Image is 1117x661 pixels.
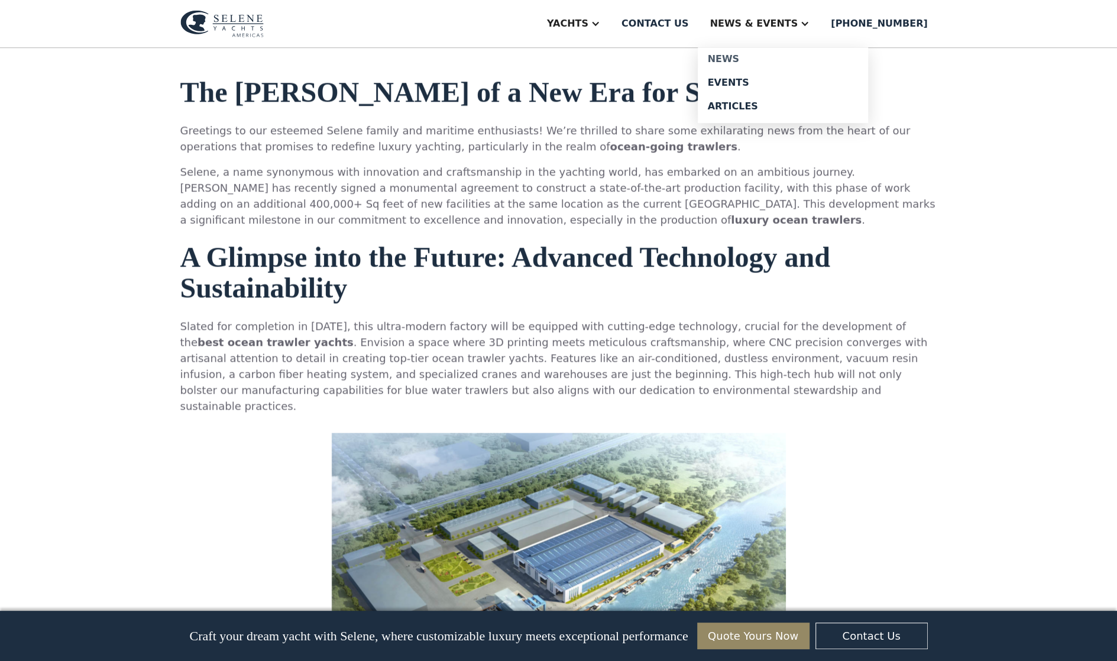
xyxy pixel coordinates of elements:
strong: ocean-going trawlers [610,140,737,153]
a: News [698,47,868,71]
p: Selene, a name synonymous with innovation and craftsmanship in the yachting world, has embarked o... [180,164,937,228]
img: logo [180,10,264,37]
strong: A Glimpse into the Future: Advanced Technology and Sustainability [180,241,830,304]
a: Quote Yours Now [697,623,810,649]
nav: News & EVENTS [698,47,868,123]
div: [PHONE_NUMBER] [831,17,927,31]
strong: luxury ocean trawlers [731,213,862,226]
strong: best ocean trawler yachts [198,336,354,348]
p: Craft your dream yacht with Selene, where customizable luxury meets exceptional performance [189,628,688,644]
a: Contact Us [815,623,928,649]
a: Events [698,71,868,95]
div: Articles [707,102,859,111]
strong: The [PERSON_NAME] of a New Era for Selene [180,76,762,108]
div: News [707,54,859,64]
div: News & EVENTS [710,17,798,31]
p: Greetings to our esteemed Selene family and maritime enthusiasts! We’re thrilled to share some ex... [180,122,937,154]
p: Slated for completion in [DATE], this ultra-modern factory will be equipped with cutting-edge tec... [180,318,937,414]
div: Contact us [621,17,689,31]
div: Events [707,78,859,88]
a: Articles [698,95,868,118]
div: Yachts [547,17,588,31]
